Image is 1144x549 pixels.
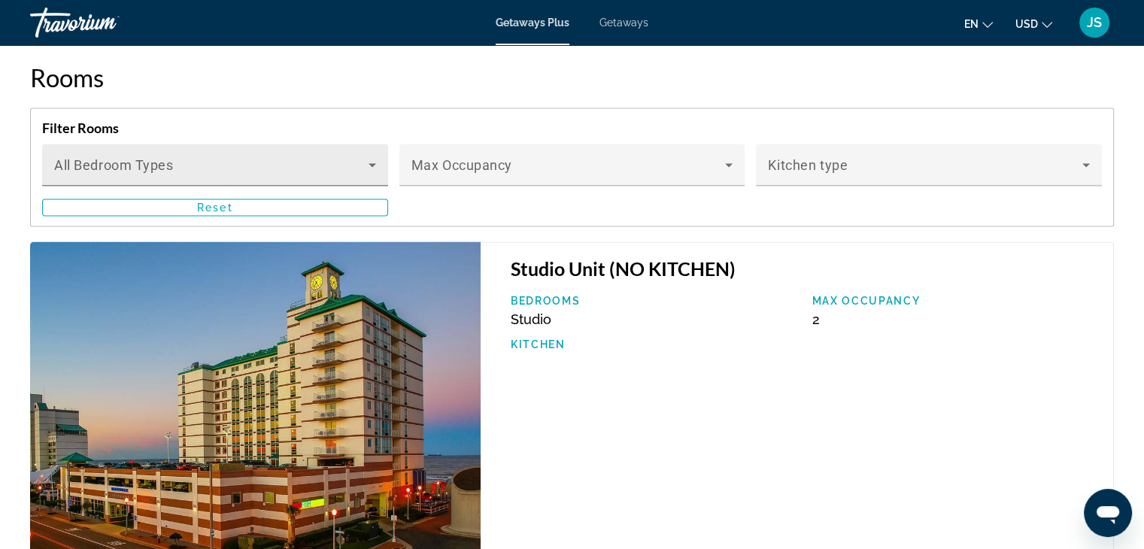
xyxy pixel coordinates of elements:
[1075,7,1114,38] button: User Menu
[511,257,1098,280] h3: Studio Unit (NO KITCHEN)
[599,17,648,29] a: Getaways
[511,295,797,307] p: Bedrooms
[42,120,1102,136] h4: Filter Rooms
[1084,489,1132,537] iframe: Button to launch messaging window
[812,311,819,327] span: 2
[411,157,512,173] span: Max Occupancy
[54,157,174,173] span: All Bedroom Types
[768,157,848,173] span: Kitchen type
[964,18,979,30] span: en
[30,62,1114,93] h2: Rooms
[42,199,388,216] button: Reset
[1015,18,1038,30] span: USD
[30,3,181,42] a: Travorium
[1015,13,1052,35] button: Change currency
[496,17,569,29] a: Getaways Plus
[511,338,797,350] p: Kitchen
[511,311,551,327] span: Studio
[964,13,993,35] button: Change language
[1087,15,1102,30] span: JS
[197,202,233,214] span: Reset
[812,295,1098,307] p: Max Occupancy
